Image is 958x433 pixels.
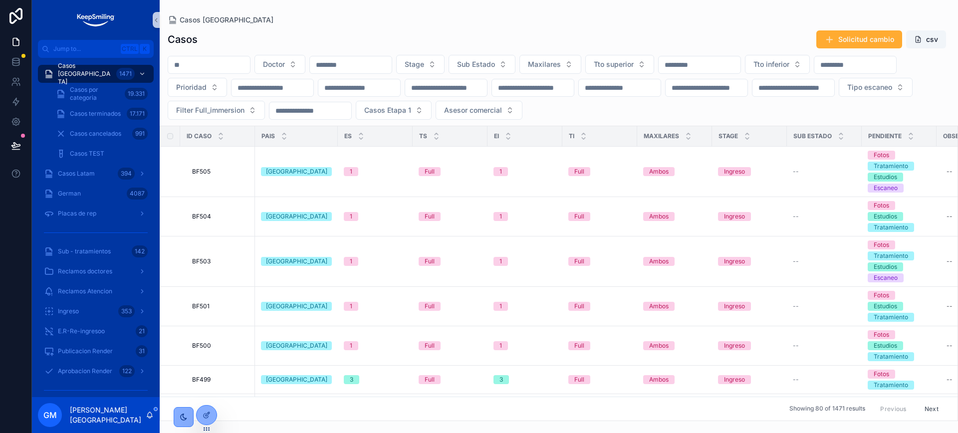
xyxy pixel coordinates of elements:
a: FotosEstudiosTratamiento [868,330,931,361]
span: BF503 [192,257,211,265]
div: [GEOGRAPHIC_DATA] [266,212,327,221]
span: Maxilares [528,59,561,69]
div: 122 [119,365,135,377]
div: 1 [350,341,352,350]
span: -- [793,257,799,265]
div: Full [425,212,435,221]
div: Ambos [649,302,669,311]
a: [GEOGRAPHIC_DATA] [261,167,332,176]
span: Prioridad [176,82,207,92]
a: Full [419,257,481,266]
span: Stage [405,59,424,69]
div: [GEOGRAPHIC_DATA] [266,375,327,384]
span: TS [419,132,427,140]
a: 3 [344,375,407,384]
span: Tto inferior [753,59,789,69]
div: 1 [350,257,352,266]
span: Doctor [263,59,285,69]
a: 3 [493,375,556,384]
div: 1 [499,212,502,221]
a: Placas de rep [38,205,154,222]
a: 1 [344,341,407,350]
a: Ambos [643,341,706,350]
a: 1 [493,341,556,350]
div: Full [425,257,435,266]
div: 1 [499,341,502,350]
div: Ambos [649,341,669,350]
button: Select Button [839,78,913,97]
span: Sub - tratamientos [58,247,111,255]
a: Ambos [643,302,706,311]
div: Tratamiento [874,381,908,390]
div: Estudios [874,173,897,182]
span: Maxilares [644,132,679,140]
a: Full [568,212,631,221]
a: Full [419,341,481,350]
div: Ingreso [724,212,745,221]
a: -- [793,342,856,350]
a: -- [793,213,856,220]
a: Reclamos doctores [38,262,154,280]
div: Estudios [874,302,897,311]
div: Full [574,167,584,176]
div: -- [947,342,953,350]
div: Full [425,375,435,384]
div: 1 [350,167,352,176]
a: -- [793,302,856,310]
a: Ambos [643,257,706,266]
span: Stage [718,132,738,140]
span: Casos Etapa 1 [364,105,411,115]
span: Jump to... [53,45,117,53]
button: Select Button [356,101,432,120]
a: Casos Latam394 [38,165,154,183]
div: 353 [118,305,135,317]
div: -- [947,302,953,310]
a: Ingreso353 [38,302,154,320]
button: Select Button [519,55,581,74]
div: Ambos [649,257,669,266]
span: Pendiente [868,132,902,140]
div: [GEOGRAPHIC_DATA] [266,257,327,266]
div: Ambos [649,375,669,384]
a: 1 [344,257,407,266]
span: TI [569,132,574,140]
a: Casos cancelados991 [50,125,154,143]
div: 1 [350,302,352,311]
div: Full [574,375,584,384]
div: -- [947,168,953,176]
a: 1 [493,257,556,266]
a: Sub - tratamientos142 [38,242,154,260]
span: Reclamos Atencion [58,287,112,295]
a: Ingreso [718,257,781,266]
a: BF503 [192,257,249,265]
div: Full [574,341,584,350]
a: E.R-Re-ingresoo21 [38,322,154,340]
div: Estudios [874,262,897,271]
div: Tratamiento [874,352,908,361]
p: [PERSON_NAME][GEOGRAPHIC_DATA] [70,405,146,425]
button: Select Button [585,55,654,74]
button: Select Button [168,78,227,97]
div: Ingreso [724,167,745,176]
a: BF504 [192,213,249,220]
span: GM [43,409,57,421]
span: Casos cancelados [70,130,121,138]
span: Showing 80 of 1471 results [789,405,865,413]
a: 1 [344,167,407,176]
a: 1 [344,302,407,311]
div: Estudios [874,212,897,221]
button: Select Button [396,55,445,74]
button: Jump to...CtrlK [38,40,154,58]
button: Select Button [254,55,305,74]
div: Ambos [649,167,669,176]
span: Publicacion Render [58,347,113,355]
span: Casos terminados [70,110,121,118]
div: Full [425,341,435,350]
div: -- [947,376,953,384]
div: 31 [136,345,148,357]
a: [GEOGRAPHIC_DATA] [261,341,332,350]
a: [GEOGRAPHIC_DATA] [261,302,332,311]
div: Fotos [874,291,889,300]
a: [GEOGRAPHIC_DATA] [261,212,332,221]
div: Escaneo [874,273,898,282]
